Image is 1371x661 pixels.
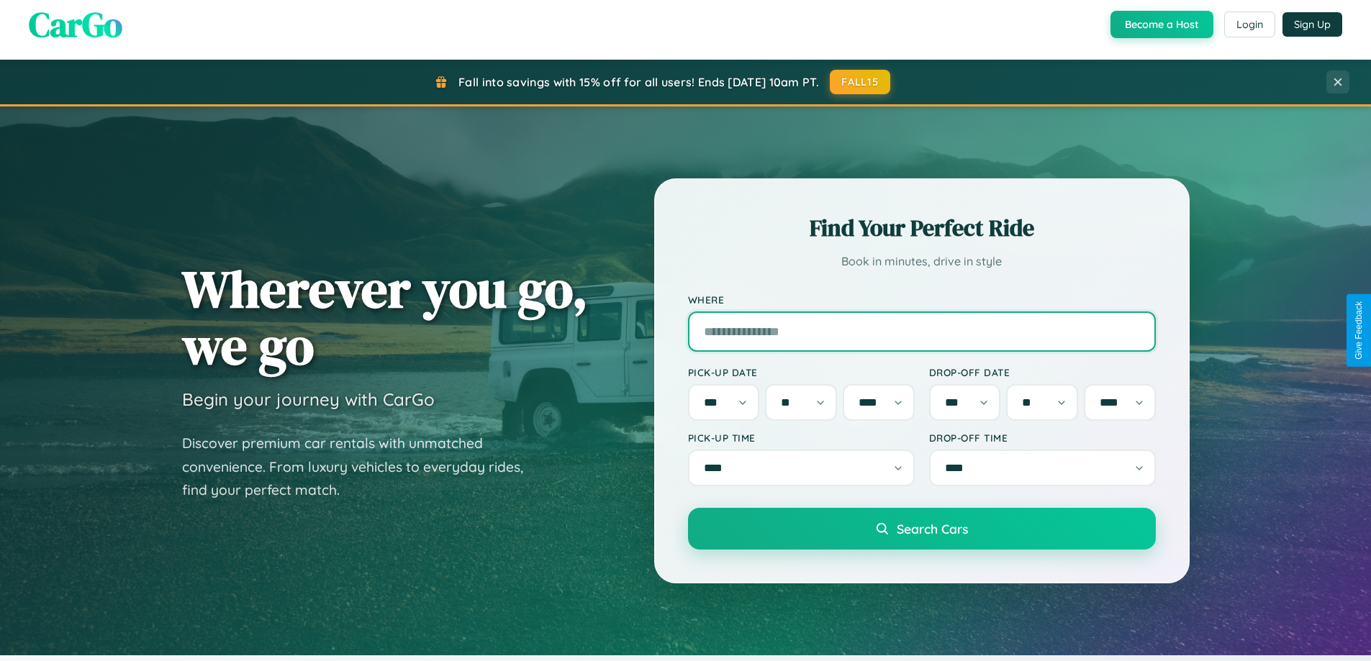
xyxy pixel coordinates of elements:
label: Drop-off Date [929,366,1156,378]
span: Search Cars [897,521,968,537]
h1: Wherever you go, we go [182,260,588,374]
button: FALL15 [830,70,890,94]
h3: Begin your journey with CarGo [182,388,435,410]
button: Login [1224,12,1275,37]
button: Become a Host [1110,11,1213,38]
h2: Find Your Perfect Ride [688,212,1156,244]
button: Sign Up [1282,12,1342,37]
p: Discover premium car rentals with unmatched convenience. From luxury vehicles to everyday rides, ... [182,432,542,502]
label: Pick-up Date [688,366,915,378]
button: Search Cars [688,508,1156,550]
div: Give Feedback [1354,301,1364,360]
p: Book in minutes, drive in style [688,251,1156,272]
label: Where [688,293,1156,306]
span: Fall into savings with 15% off for all users! Ends [DATE] 10am PT. [458,75,819,89]
span: CarGo [29,1,122,48]
label: Drop-off Time [929,432,1156,444]
label: Pick-up Time [688,432,915,444]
